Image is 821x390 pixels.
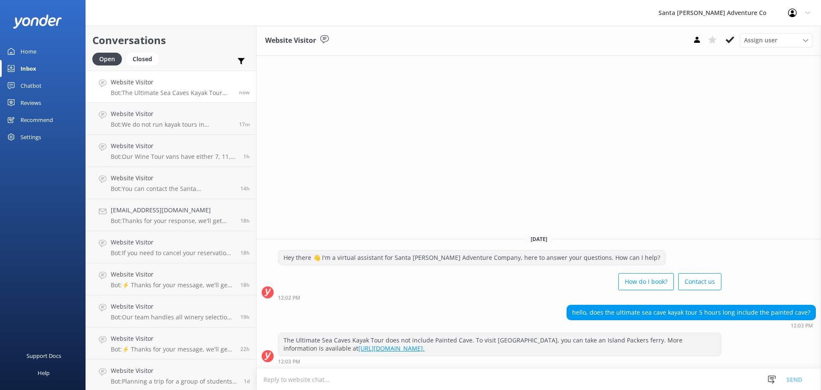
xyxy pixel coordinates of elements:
[126,53,159,65] div: Closed
[240,345,250,353] span: Sep 11 2025 01:17pm (UTC -07:00) America/Tijuana
[111,345,234,353] p: Bot: ⚡ Thanks for your message, we'll get back to you as soon as we can. You're also welcome to k...
[791,323,813,328] strong: 12:03 PM
[21,111,53,128] div: Recommend
[240,313,250,321] span: Sep 11 2025 05:03pm (UTC -07:00) America/Tijuana
[86,327,256,360] a: Website VisitorBot:⚡ Thanks for your message, we'll get back to you as soon as we can. You're als...
[744,36,777,45] span: Assign user
[27,347,61,364] div: Support Docs
[111,378,237,385] p: Bot: Planning a trip for a group of students? Fill out the form at [URL][DOMAIN_NAME] or send an ...
[111,185,234,193] p: Bot: You can contact the Santa [PERSON_NAME] Adventure Co. team at [PHONE_NUMBER], or by emailing...
[92,54,126,63] a: Open
[111,270,234,279] h4: Website Visitor
[243,153,250,160] span: Sep 12 2025 10:30am (UTC -07:00) America/Tijuana
[21,94,41,111] div: Reviews
[740,33,812,47] div: Assign User
[618,273,674,290] button: How do I book?
[278,295,721,301] div: Sep 12 2025 12:02pm (UTC -07:00) America/Tijuana
[86,199,256,231] a: [EMAIL_ADDRESS][DOMAIN_NAME]Bot:Thanks for your response, we'll get back to you as soon as we can...
[21,77,41,94] div: Chatbot
[86,71,256,103] a: Website VisitorBot:The Ultimate Sea Caves Kayak Tour does not include Painted Cave. To visit [GEO...
[111,205,234,215] h4: [EMAIL_ADDRESS][DOMAIN_NAME]
[21,60,36,77] div: Inbox
[111,334,234,343] h4: Website Visitor
[38,364,50,381] div: Help
[240,217,250,224] span: Sep 11 2025 05:46pm (UTC -07:00) America/Tijuana
[278,358,721,364] div: Sep 12 2025 12:03pm (UTC -07:00) America/Tijuana
[278,250,665,265] div: Hey there 👋 I'm a virtual assistant for Santa [PERSON_NAME] Adventure Company, here to answer you...
[111,77,233,87] h4: Website Visitor
[86,295,256,327] a: Website VisitorBot:Our team handles all winery selections and reservations, partnering with over ...
[86,231,256,263] a: Website VisitorBot:If you need to cancel your reservation, please contact the Santa [PERSON_NAME]...
[244,378,250,385] span: Sep 11 2025 08:51am (UTC -07:00) America/Tijuana
[111,89,233,97] p: Bot: The Ultimate Sea Caves Kayak Tour does not include Painted Cave. To visit [GEOGRAPHIC_DATA],...
[21,128,41,146] div: Settings
[92,32,250,48] h2: Conversations
[13,15,62,29] img: yonder-white-logo.png
[265,35,316,46] h3: Website Visitor
[239,121,250,128] span: Sep 12 2025 11:46am (UTC -07:00) America/Tijuana
[278,359,300,364] strong: 12:03 PM
[111,173,234,183] h4: Website Visitor
[111,109,233,119] h4: Website Visitor
[567,305,815,320] div: hello, does the ultimate sea cave kayak tour 5 hours long include the painted cave?
[111,121,233,128] p: Bot: We do not run kayak tours in [GEOGRAPHIC_DATA]. The best way to visit [GEOGRAPHIC_DATA] is t...
[21,43,36,60] div: Home
[111,238,234,247] h4: Website Visitor
[240,185,250,192] span: Sep 11 2025 09:05pm (UTC -07:00) America/Tijuana
[86,167,256,199] a: Website VisitorBot:You can contact the Santa [PERSON_NAME] Adventure Co. team at [PHONE_NUMBER], ...
[111,153,237,161] p: Bot: Our Wine Tour vans have either 7, 11, or 14 seat capacity for public tours. If you have a gr...
[111,217,234,225] p: Bot: Thanks for your response, we'll get back to you as soon as we can during opening hours.
[240,249,250,256] span: Sep 11 2025 05:45pm (UTC -07:00) America/Tijuana
[111,249,234,257] p: Bot: If you need to cancel your reservation, please contact the Santa [PERSON_NAME] Adventure Co....
[240,281,250,289] span: Sep 11 2025 05:17pm (UTC -07:00) America/Tijuana
[126,54,163,63] a: Closed
[111,313,234,321] p: Bot: Our team handles all winery selections and reservations, partnering with over a dozen premie...
[526,235,552,243] span: [DATE]
[239,89,250,96] span: Sep 12 2025 12:03pm (UTC -07:00) America/Tijuana
[358,344,425,352] a: [URL][DOMAIN_NAME].
[278,333,721,356] div: The Ultimate Sea Caves Kayak Tour does not include Painted Cave. To visit [GEOGRAPHIC_DATA], you ...
[111,366,237,375] h4: Website Visitor
[86,263,256,295] a: Website VisitorBot:⚡ Thanks for your message, we'll get back to you as soon as we can. You're als...
[678,273,721,290] button: Contact us
[111,141,237,151] h4: Website Visitor
[567,322,816,328] div: Sep 12 2025 12:03pm (UTC -07:00) America/Tijuana
[92,53,122,65] div: Open
[111,302,234,311] h4: Website Visitor
[111,281,234,289] p: Bot: ⚡ Thanks for your message, we'll get back to you as soon as we can. You're also welcome to k...
[86,103,256,135] a: Website VisitorBot:We do not run kayak tours in [GEOGRAPHIC_DATA]. The best way to visit [GEOGRAP...
[278,295,300,301] strong: 12:02 PM
[86,135,256,167] a: Website VisitorBot:Our Wine Tour vans have either 7, 11, or 14 seat capacity for public tours. If...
